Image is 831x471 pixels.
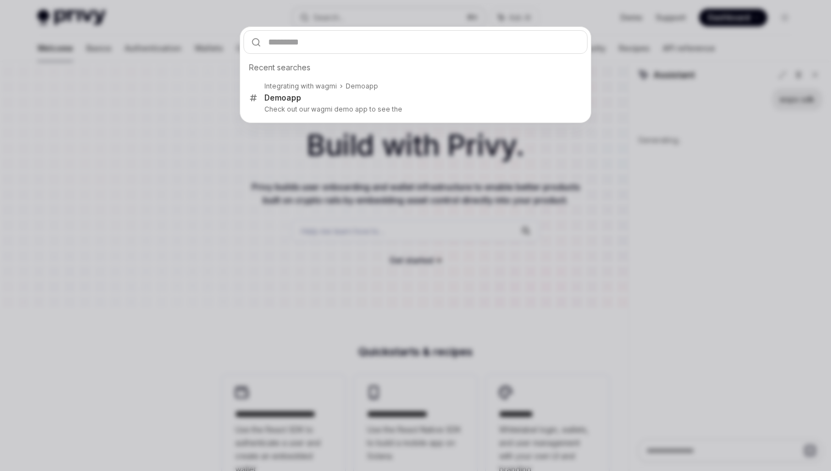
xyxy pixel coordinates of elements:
p: Check out our wagmi demo app to see the [264,105,564,114]
div: app [346,82,378,91]
div: app [264,93,301,103]
b: Demo [346,82,365,90]
span: Recent searches [249,62,311,73]
b: Demo [264,93,286,102]
div: Integrating with wagmi [264,82,337,91]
